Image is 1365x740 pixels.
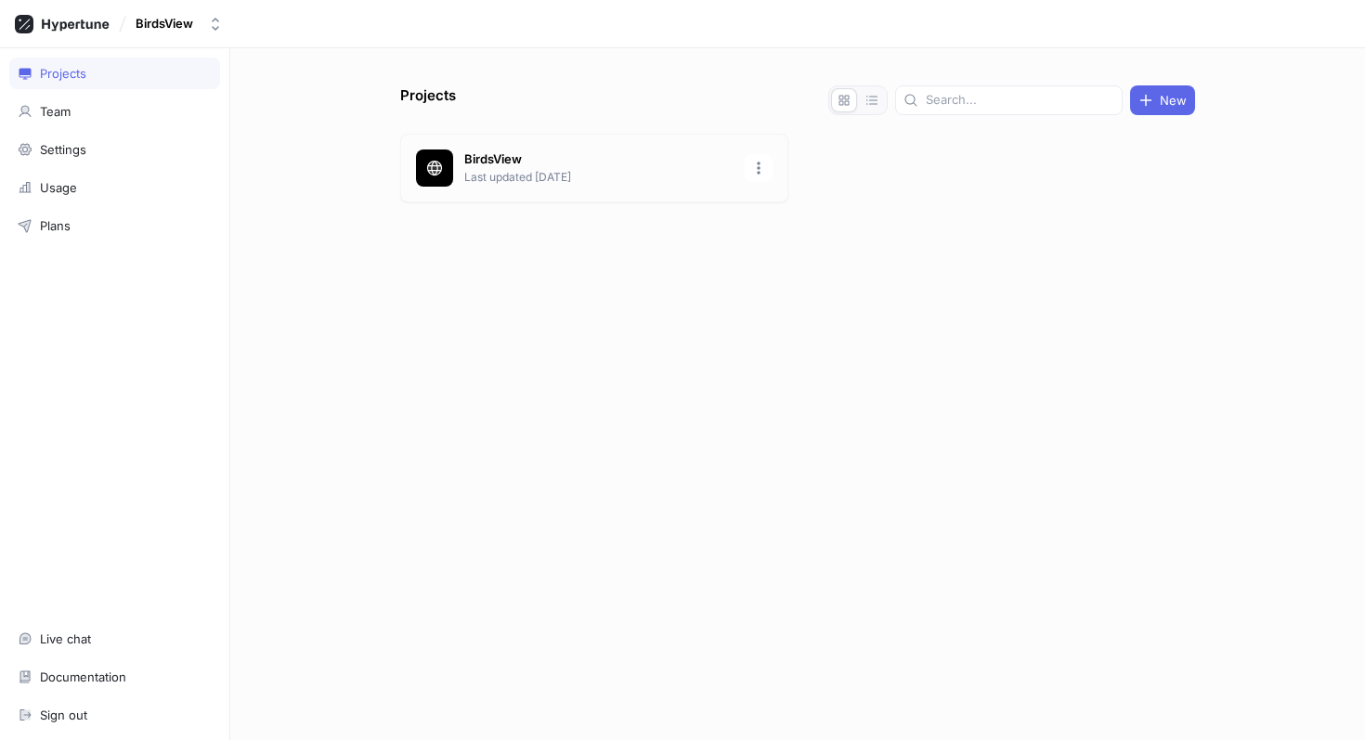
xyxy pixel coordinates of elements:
[464,169,734,186] p: Last updated [DATE]
[9,210,220,241] a: Plans
[128,8,230,39] button: BirdsView
[40,708,87,722] div: Sign out
[9,661,220,693] a: Documentation
[40,104,71,119] div: Team
[9,58,220,89] a: Projects
[400,85,456,115] p: Projects
[40,669,126,684] div: Documentation
[9,134,220,165] a: Settings
[40,66,86,81] div: Projects
[9,172,220,203] a: Usage
[136,16,193,32] div: BirdsView
[9,96,220,127] a: Team
[926,91,1114,110] input: Search...
[1130,85,1195,115] button: New
[40,631,91,646] div: Live chat
[1160,95,1187,106] span: New
[40,142,86,157] div: Settings
[40,180,77,195] div: Usage
[40,218,71,233] div: Plans
[464,150,734,169] p: BirdsView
